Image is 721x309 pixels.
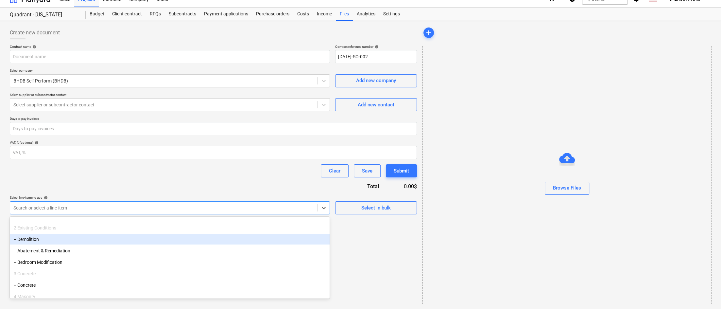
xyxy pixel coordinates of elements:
div: -- Abatement & Remediation [10,245,330,256]
a: Settings [379,8,404,21]
div: Add new company [356,76,396,85]
div: 4 Masonry [10,291,330,302]
div: 0.00$ [389,183,417,190]
span: Create new document [10,29,60,37]
button: Submit [386,164,417,177]
div: -- Concrete [10,280,330,290]
span: add [425,29,433,37]
a: RFQs [146,8,165,21]
input: Reference number [335,50,417,63]
span: help [373,45,379,49]
input: VAT, % [10,146,417,159]
div: Select line-items to add [10,195,330,200]
p: Days to pay invoices [10,117,417,122]
div: 2 Existing Conditions [10,223,330,233]
input: Document name [10,50,330,63]
div: Add new contact [358,100,394,109]
a: Income [313,8,336,21]
button: Select in bulk [335,201,417,214]
a: Analytics [353,8,379,21]
button: Browse Files [545,182,589,195]
button: Save [354,164,381,177]
span: help [33,141,39,145]
div: Browse Files [422,46,712,304]
a: Budget [86,8,108,21]
div: 3 Concrete [10,268,330,279]
div: Submit [394,167,409,175]
p: Select supplier or subcontractor contact [10,93,330,98]
div: Total [332,183,389,190]
a: Subcontracts [165,8,200,21]
div: Contract name [10,45,330,49]
button: Clear [321,164,349,177]
a: Payment applications [200,8,252,21]
a: Files [336,8,353,21]
div: Quadrant - [US_STATE] [10,11,78,18]
a: Purchase orders [252,8,293,21]
div: VAT, % (optional) [10,140,417,145]
button: Add new company [335,74,417,87]
div: -- Demolition [10,234,330,245]
div: Save [362,167,372,175]
span: help [43,196,48,200]
button: Add new contact [335,98,417,111]
p: Select company [10,68,330,74]
a: Client contract [108,8,146,21]
div: -- Bedroom Modification [10,257,330,267]
div: Browse Files [553,184,581,192]
a: Costs [293,8,313,21]
div: Select in bulk [361,204,391,212]
iframe: Chat Widget [688,278,721,309]
span: help [31,45,36,49]
div: Contract reference number [335,45,417,49]
div: Clear [329,167,340,175]
input: Days to pay invoices [10,122,417,135]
